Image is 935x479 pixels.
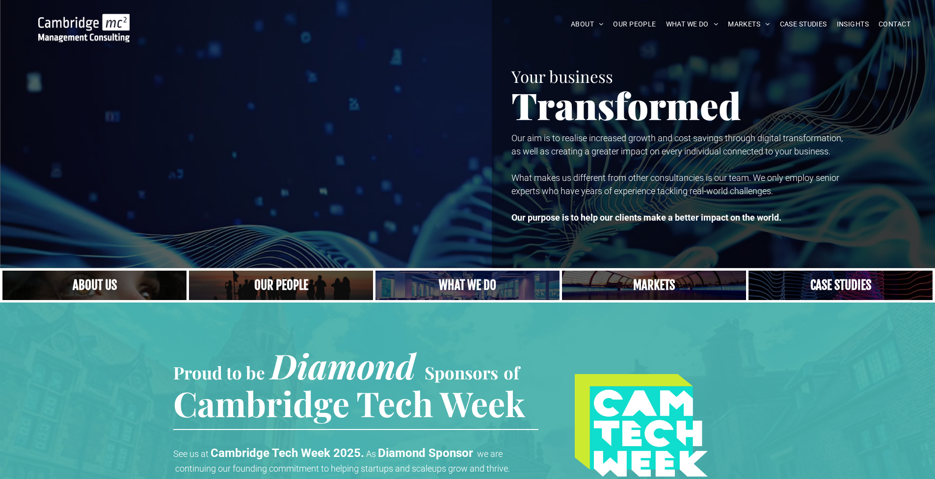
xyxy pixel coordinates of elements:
span: Transformed [511,80,741,129]
a: Close up of woman's face, centered on her eyes [2,271,187,300]
a: Your Business Transformed | Cambridge Management Consulting [38,15,130,25]
a: ABOUT [566,17,609,32]
a: CASE STUDIES [775,17,832,32]
a: WHAT WE DO [661,17,723,32]
a: OUR PEOPLE [608,17,661,32]
span: Diamond [270,342,416,388]
span: of [504,361,519,384]
a: A yoga teacher lifting his whole body off the ground in the peacock pose [375,271,560,300]
span: Cambridge Tech Week [173,380,525,426]
a: CONTACT [874,17,915,32]
strong: Our purpose is to help our clients make a better impact on the world. [511,212,781,223]
img: Go to Homepage [38,14,130,42]
strong: Diamond Sponsor [378,446,473,460]
a: INSIGHTS [832,17,874,32]
a: A crowd in silhouette at sunset, on a rise or lookout point [189,271,373,300]
span: See us at [173,449,209,459]
span: continuing our founding commitment to helping startups and scaleups grow and thrive. [175,463,510,474]
span: As [366,449,376,459]
img: #CAMTECHWEEK logo, digital infrastructure [575,374,708,477]
span: What makes us different from other consultancies is our team. We only employ senior experts who h... [511,173,839,196]
a: CASE STUDIES | See an Overview of All Our Case Studies | Cambridge Management Consulting [748,271,933,300]
a: MARKETS [723,17,775,32]
span: Your business [511,65,613,87]
a: Telecoms | Decades of Experience Across Multiple Industries & Regions [562,271,746,300]
span: Our aim is to realise increased growth and cost savings through digital transformation, as well a... [511,133,843,156]
span: Proud to be [173,361,265,384]
strong: Cambridge Tech Week 2025. [211,446,364,460]
span: we are [477,449,503,459]
span: Sponsors [425,361,498,384]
